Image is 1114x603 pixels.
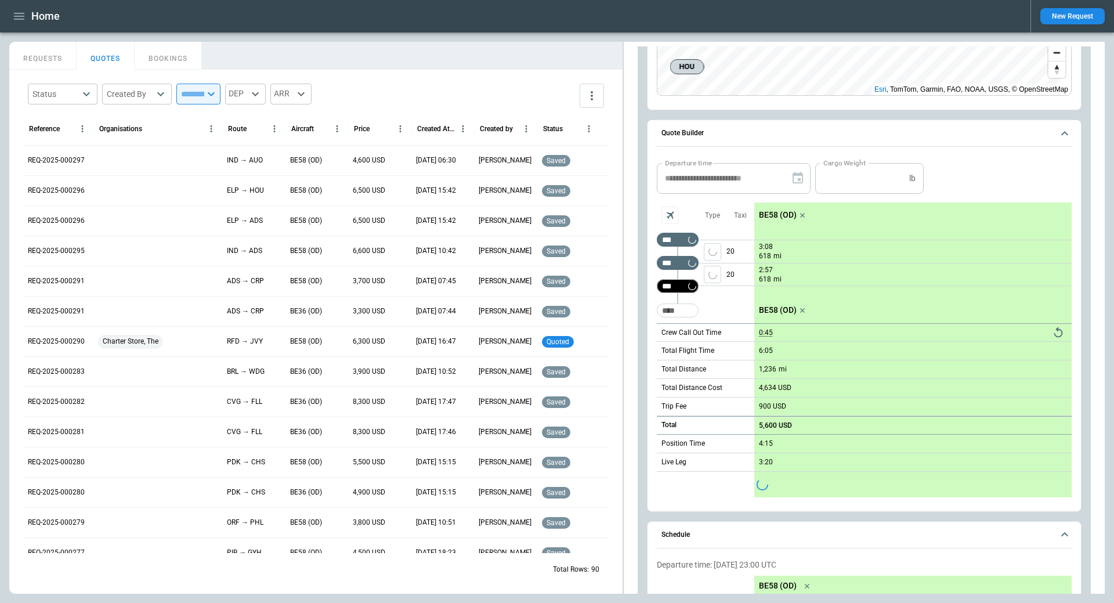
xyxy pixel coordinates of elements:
span: saved [544,277,568,286]
p: Type [705,211,720,221]
p: [PERSON_NAME] [479,457,531,467]
p: 09/16/2025 17:47 [416,397,456,407]
p: [PERSON_NAME] [479,518,531,528]
p: CVG → FLL [227,427,262,437]
p: [PERSON_NAME] [479,276,531,286]
p: Total Rows: [553,565,589,575]
p: 5,500 USD [353,457,385,467]
label: Departure time [665,158,712,168]
button: Created At (UTC-05:00) column menu [455,121,471,137]
span: saved [544,157,568,165]
p: 8,300 USD [353,397,385,407]
p: 09/23/2025 06:30 [416,156,456,165]
p: 3,800 USD [353,518,385,528]
p: 4,500 USD [353,548,385,558]
div: DEP [225,84,266,104]
div: Aircraft [291,125,314,133]
p: ELP → HOU [227,186,264,196]
p: [PERSON_NAME] [479,427,531,437]
div: Organisations [99,125,142,133]
span: saved [544,247,568,255]
div: Created By [107,88,153,100]
p: REQ-2025-000283 [28,367,85,377]
p: mi [773,251,782,261]
p: BE58 (OD) [759,581,797,591]
p: 3:20 [759,458,773,467]
p: 09/16/2025 10:51 [416,518,456,528]
p: BRL → WDG [227,367,265,377]
p: 3,300 USD [353,306,385,316]
div: Price [354,125,370,133]
p: mi [773,275,782,284]
p: 09/12/2025 18:23 [416,548,456,558]
p: 09/17/2025 16:47 [416,337,456,346]
button: New Request [1040,8,1105,24]
p: 618 [759,275,771,284]
label: Cargo Weight [823,158,866,168]
p: 618 [759,251,771,261]
p: REQ-2025-000282 [28,397,85,407]
p: 1,236 [759,365,776,374]
p: REQ-2025-000291 [28,306,85,316]
div: ARR [270,84,312,104]
div: Route [228,125,247,133]
p: 6,500 USD [353,186,385,196]
p: REQ-2025-000290 [28,337,85,346]
button: Status column menu [581,121,597,137]
p: REQ-2025-000281 [28,427,85,437]
div: Not found [657,256,699,270]
div: Created At (UTC-05:00) [417,125,455,133]
p: 09/22/2025 15:42 [416,186,456,196]
div: Status [32,88,79,100]
p: 09/17/2025 10:52 [416,367,456,377]
p: 3:08 [759,243,773,251]
p: 5,600 USD [759,421,792,430]
p: 09/22/2025 07:45 [416,276,456,286]
p: Total Distance [661,364,706,374]
p: BE58 (OD) [290,216,322,226]
p: BE58 (OD) [759,210,797,220]
button: REQUESTS [9,42,77,70]
span: Charter Store, The [98,327,163,356]
button: QUOTES [77,42,135,70]
span: saved [544,187,568,195]
p: Position Time [661,439,705,449]
p: BE58 (OD) [759,305,797,315]
span: saved [544,458,568,467]
p: ORF → PHL [227,518,263,528]
p: 3,700 USD [353,276,385,286]
p: BE36 (OD) [290,367,322,377]
button: Reference column menu [74,121,91,137]
h6: Total [661,421,677,429]
span: saved [544,519,568,527]
p: BE58 (OD) [290,518,322,528]
button: Organisations column menu [203,121,219,137]
p: REQ-2025-000279 [28,518,85,528]
p: 90 [591,565,599,575]
p: 2:57 [759,266,773,275]
h6: Schedule [661,531,690,539]
p: REQ-2025-000296 [28,216,85,226]
h1: Home [31,9,60,23]
p: BE58 (OD) [290,246,322,256]
p: [PERSON_NAME] [479,397,531,407]
div: Quote Builder [657,163,1072,497]
p: RFD → JVY [227,337,263,346]
p: 4,634 USD [759,384,791,392]
p: 09/16/2025 15:15 [416,457,456,467]
div: Status [543,125,563,133]
p: PDK → CHS [227,457,265,467]
p: 6:05 [759,346,773,355]
p: 6,300 USD [353,337,385,346]
p: 20 [726,263,754,286]
button: Reset bearing to north [1048,61,1065,78]
div: Created by [480,125,513,133]
p: IND → AUO [227,156,263,165]
button: Reset [1050,324,1067,341]
p: [PERSON_NAME] [479,337,531,346]
p: REQ-2025-000295 [28,246,85,256]
p: REQ-2025-000280 [28,488,85,497]
p: 4,900 USD [353,488,385,497]
button: BOOKINGS [135,42,202,70]
p: Total Distance Cost [661,383,722,393]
